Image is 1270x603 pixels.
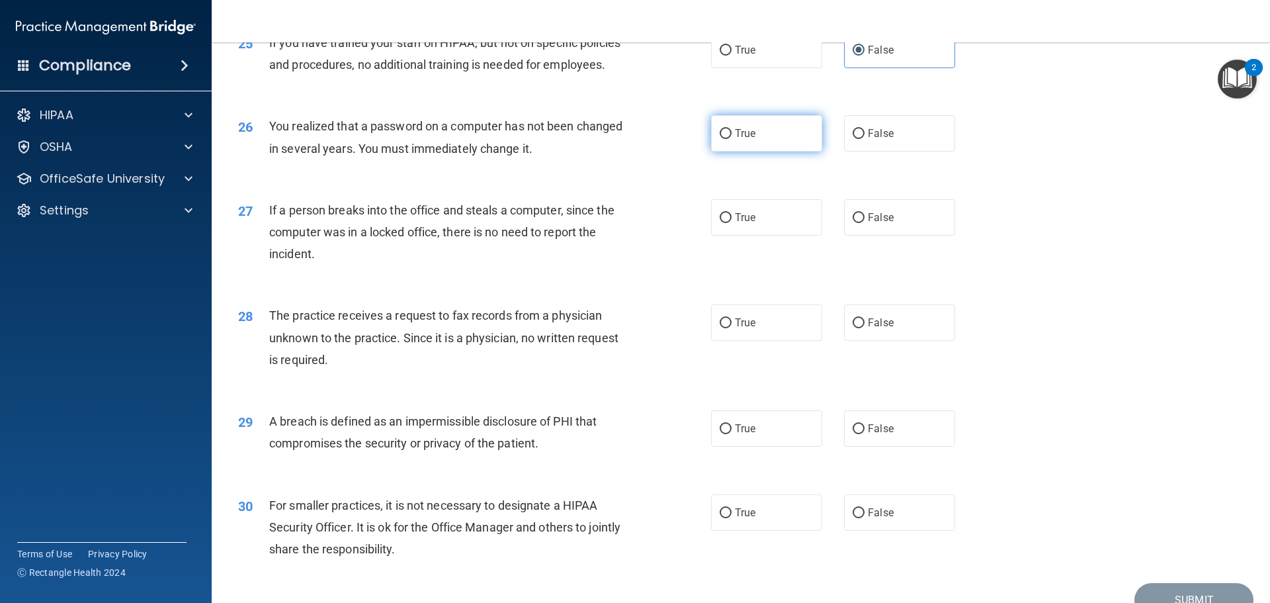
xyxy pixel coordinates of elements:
[720,424,732,434] input: True
[269,308,618,366] span: The practice receives a request to fax records from a physician unknown to the practice. Since it...
[16,171,192,187] a: OfficeSafe University
[238,119,253,135] span: 26
[720,129,732,139] input: True
[40,171,165,187] p: OfficeSafe University
[853,424,865,434] input: False
[269,414,597,450] span: A breach is defined as an impermissible disclosure of PHI that compromises the security or privac...
[269,203,614,261] span: If a person breaks into the office and steals a computer, since the computer was in a locked offi...
[853,213,865,223] input: False
[1041,509,1254,562] iframe: Drift Widget Chat Controller
[238,36,253,52] span: 25
[269,498,620,556] span: For smaller practices, it is not necessary to designate a HIPAA Security Officer. It is ok for th...
[853,318,865,328] input: False
[735,211,755,224] span: True
[269,119,622,155] span: You realized that a password on a computer has not been changed in several years. You must immedi...
[17,566,126,579] span: Ⓒ Rectangle Health 2024
[40,203,89,218] p: Settings
[868,422,894,435] span: False
[735,506,755,519] span: True
[868,127,894,140] span: False
[868,44,894,56] span: False
[17,547,72,561] a: Terms of Use
[853,508,865,518] input: False
[39,56,131,75] h4: Compliance
[238,308,253,324] span: 28
[16,14,196,40] img: PMB logo
[16,139,192,155] a: OSHA
[40,107,73,123] p: HIPAA
[1251,68,1256,85] div: 2
[735,44,755,56] span: True
[238,498,253,514] span: 30
[720,318,732,328] input: True
[88,547,148,561] a: Privacy Policy
[720,46,732,56] input: True
[853,129,865,139] input: False
[40,139,73,155] p: OSHA
[720,213,732,223] input: True
[868,316,894,329] span: False
[1218,60,1257,99] button: Open Resource Center, 2 new notifications
[16,203,192,218] a: Settings
[238,203,253,219] span: 27
[853,46,865,56] input: False
[16,107,192,123] a: HIPAA
[735,422,755,435] span: True
[868,211,894,224] span: False
[735,316,755,329] span: True
[735,127,755,140] span: True
[238,414,253,430] span: 29
[720,508,732,518] input: True
[868,506,894,519] span: False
